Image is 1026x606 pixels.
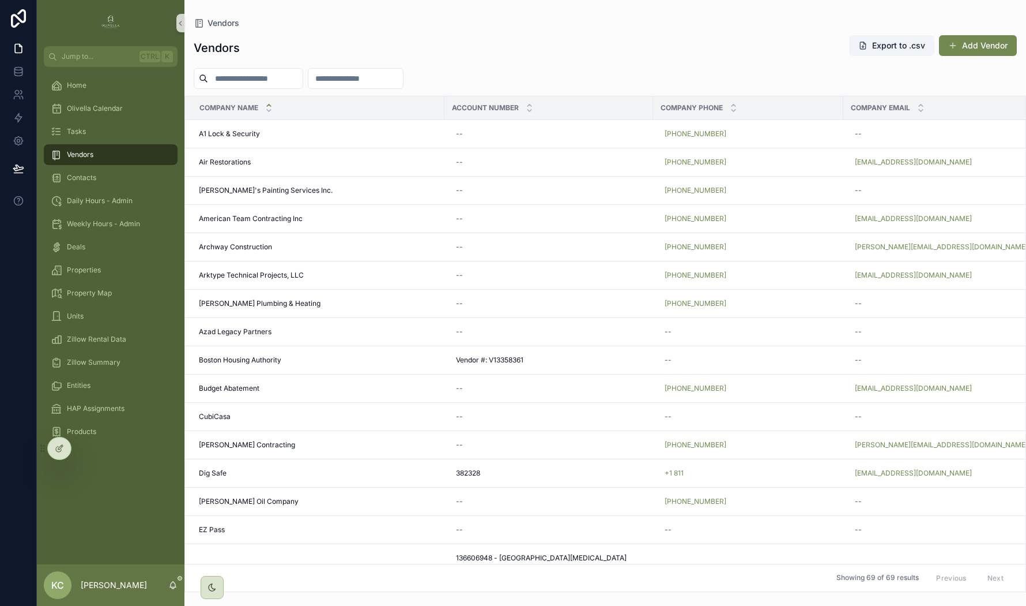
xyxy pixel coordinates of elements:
[836,574,919,583] span: Showing 69 of 69 results
[452,103,519,113] span: Account Number
[456,271,463,280] div: --
[44,98,178,119] a: Olivella Calendar
[199,103,258,113] span: Company Name
[451,436,646,454] a: --
[199,497,299,506] span: [PERSON_NAME] Oil Company
[199,242,272,252] span: Archway Construction
[660,492,836,511] a: [PHONE_NUMBER]
[855,384,972,393] a: [EMAIL_ADDRESS][DOMAIN_NAME]
[139,51,160,62] span: Ctrl
[456,440,463,450] div: --
[665,129,726,139] a: [PHONE_NUMBER]
[199,242,437,252] a: Archway Construction
[163,52,172,61] span: K
[660,379,836,398] a: [PHONE_NUMBER]
[665,412,672,421] div: --
[665,327,672,336] div: --
[67,242,85,252] span: Deals
[67,127,86,136] span: Tasks
[44,375,178,396] a: Entities
[199,129,260,139] span: A1 Lock & Security
[199,356,437,365] a: Boston Housing Authority
[451,323,646,341] a: --
[855,129,862,139] div: --
[44,144,178,165] a: Vendors
[67,335,126,344] span: Zillow Rental Data
[660,436,836,454] a: [PHONE_NUMBER]
[660,266,836,285] a: [PHONE_NUMBER]
[665,440,726,450] a: [PHONE_NUMBER]
[660,238,836,256] a: [PHONE_NUMBER]
[660,125,836,143] a: [PHONE_NUMBER]
[660,351,836,369] a: --
[199,186,333,195] span: [PERSON_NAME]'s Painting Services Inc.
[855,525,862,534] div: --
[665,497,726,506] a: [PHONE_NUMBER]
[855,214,972,223] a: [EMAIL_ADDRESS][DOMAIN_NAME]
[855,497,862,506] div: --
[939,35,1017,56] button: Add Vendor
[44,306,178,327] a: Units
[451,464,646,482] a: 382328
[199,186,437,195] a: [PERSON_NAME]'s Painting Services Inc.
[451,294,646,313] a: --
[44,398,178,419] a: HAP Assignments
[199,440,295,450] span: [PERSON_NAME] Contracting
[456,242,463,252] div: --
[665,158,726,167] a: [PHONE_NUMBER]
[199,440,437,450] a: [PERSON_NAME] Contracting
[199,384,437,393] a: Budget Abatement
[456,525,463,534] div: --
[199,469,227,478] span: Dig Safe
[661,103,723,113] span: Company Phone
[456,384,463,393] div: --
[660,210,836,228] a: [PHONE_NUMBER]
[44,237,178,257] a: Deals
[67,312,84,321] span: Units
[451,549,646,595] a: 136606948 - [GEOGRAPHIC_DATA][MEDICAL_DATA] 3713530 - Nantasket OP 3690458 - 126 OP 1398475 - MAL...
[199,469,437,478] a: Dig Safe
[855,356,862,365] div: --
[67,196,133,205] span: Daily Hours - Admin
[67,289,112,298] span: Property Map
[855,469,972,478] a: [EMAIL_ADDRESS][DOMAIN_NAME]
[665,525,672,534] div: --
[660,407,836,426] a: --
[199,327,437,336] a: Azad Legacy Partners
[44,46,178,67] button: Jump to...CtrlK
[851,103,910,113] span: Company Email
[199,327,271,336] span: Azad Legacy Partners
[199,299,437,308] a: [PERSON_NAME] Plumbing & Heating
[199,129,437,139] a: A1 Lock & Security
[849,35,934,56] button: Export to .csv
[451,521,646,539] a: --
[660,153,836,171] a: [PHONE_NUMBER]
[67,265,101,275] span: Properties
[456,299,463,308] div: --
[62,52,135,61] span: Jump to...
[665,384,726,393] a: [PHONE_NUMBER]
[67,404,125,413] span: HAP Assignments
[660,323,836,341] a: --
[451,351,646,369] a: Vendor #: V13358361
[199,214,437,223] a: American Team Contracting Inc
[855,327,862,336] div: --
[451,210,646,228] a: --
[44,167,178,188] a: Contacts
[67,358,120,367] span: Zillow Summary
[199,299,320,308] span: [PERSON_NAME] Plumbing & Heating
[199,356,281,365] span: Boston Housing Authority
[199,525,437,534] a: EZ Pass
[456,129,463,139] div: --
[451,238,646,256] a: --
[451,266,646,285] a: --
[456,469,480,478] span: 382328
[44,121,178,142] a: Tasks
[855,299,862,308] div: --
[199,214,303,223] span: American Team Contracting Inc
[67,150,93,159] span: Vendors
[37,67,184,457] div: scrollable content
[67,381,90,390] span: Entities
[665,271,726,280] a: [PHONE_NUMBER]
